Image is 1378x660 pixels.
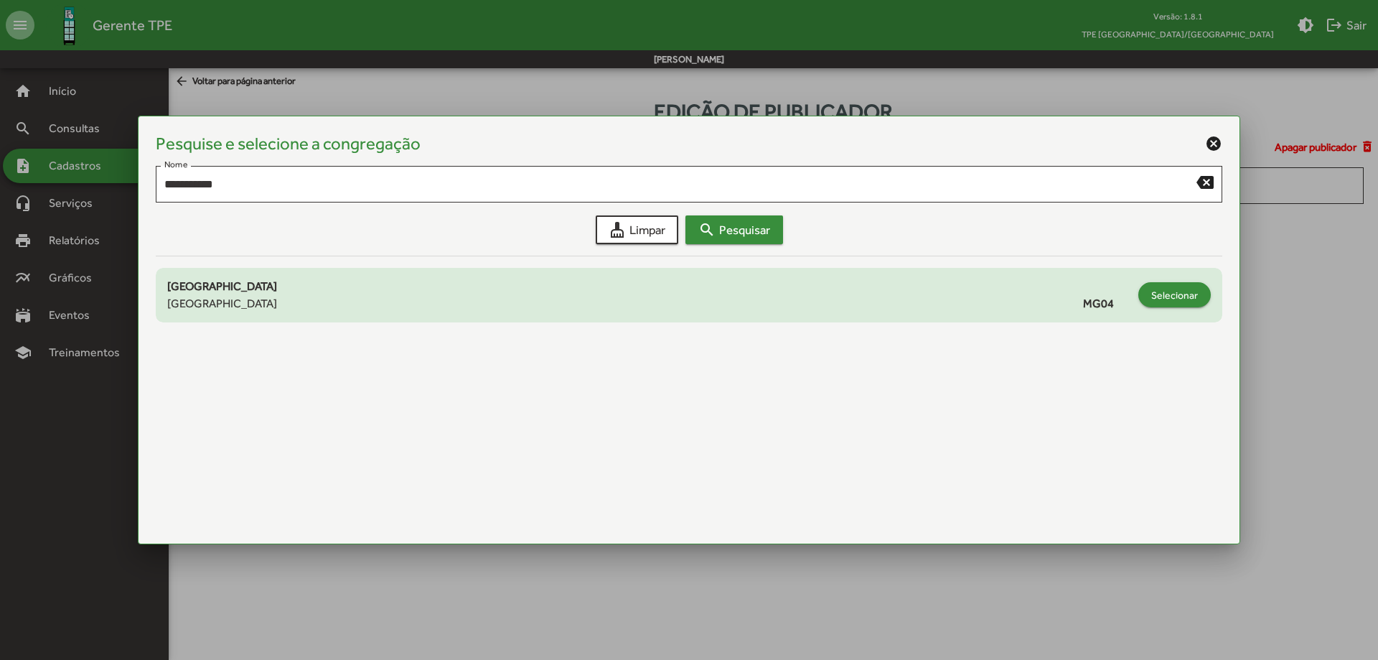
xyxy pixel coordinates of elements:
h4: Pesquise e selecione a congregação [156,134,421,154]
mat-icon: backspace [1196,173,1214,190]
span: [GEOGRAPHIC_DATA] [167,279,277,293]
mat-icon: cancel [1205,135,1222,152]
button: Selecionar [1138,282,1211,307]
span: Limpar [609,217,665,243]
button: Limpar [596,215,678,244]
mat-icon: search [698,221,716,238]
button: Pesquisar [685,215,783,244]
span: Selecionar [1151,282,1198,308]
span: MG04 [1083,295,1131,312]
mat-icon: cleaning_services [609,221,626,238]
span: [GEOGRAPHIC_DATA] [167,295,277,312]
span: Pesquisar [698,217,770,243]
